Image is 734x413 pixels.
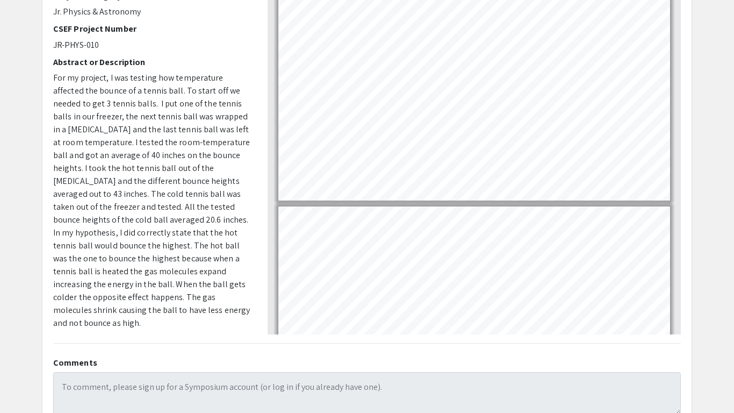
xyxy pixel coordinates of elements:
[53,24,251,34] h2: CSEF Project Number
[53,72,250,329] span: For my project, I was testing how temperature affected the bounce of a tennis ball. To start off ...
[53,39,251,52] p: JR-PHYS-010
[53,358,681,368] h2: Comments
[53,57,251,67] h2: Abstract or Description
[53,5,251,18] p: Jr. Physics & Astronomy
[8,365,46,405] iframe: Chat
